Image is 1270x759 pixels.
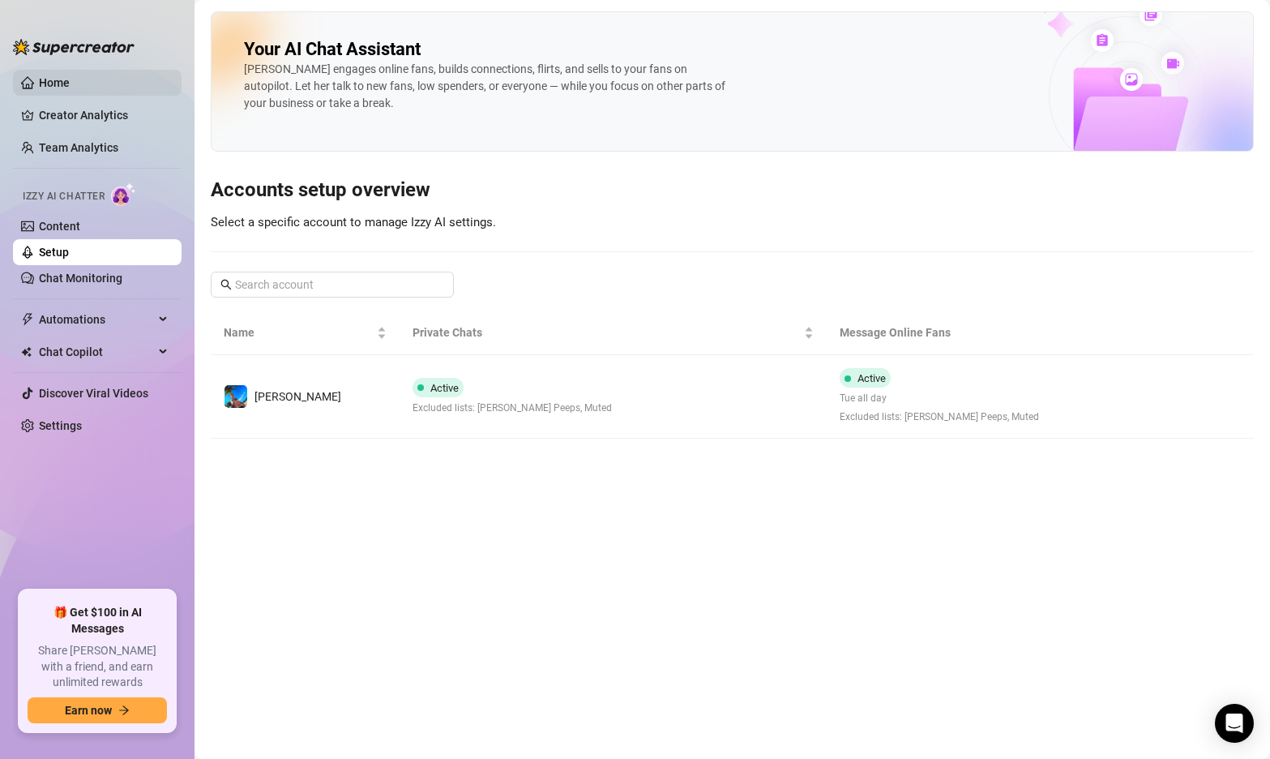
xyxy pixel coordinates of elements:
[28,697,167,723] button: Earn nowarrow-right
[840,410,1039,425] span: Excluded lists: [PERSON_NAME] Peeps, Muted
[220,279,232,290] span: search
[39,307,154,332] span: Automations
[28,605,167,637] span: 🎁 Get $100 in AI Messages
[65,704,112,717] span: Earn now
[211,311,400,355] th: Name
[28,643,167,691] span: Share [PERSON_NAME] with a friend, and earn unlimited rewards
[39,220,80,233] a: Content
[254,390,341,403] span: [PERSON_NAME]
[39,339,154,365] span: Chat Copilot
[23,189,105,204] span: Izzy AI Chatter
[430,382,459,394] span: Active
[21,346,32,358] img: Chat Copilot
[400,311,827,355] th: Private Chats
[857,372,886,384] span: Active
[39,76,70,89] a: Home
[244,38,421,61] h2: Your AI Chat Assistant
[39,102,169,128] a: Creator Analytics
[235,276,431,294] input: Search account
[211,215,496,229] span: Select a specific account to manage Izzy AI settings.
[224,324,374,341] span: Name
[21,313,34,326] span: thunderbolt
[840,391,1039,406] span: Tue all day
[118,705,130,716] span: arrow-right
[413,324,801,341] span: Private Chats
[39,272,122,285] a: Chat Monitoring
[39,387,148,400] a: Discover Viral Videos
[211,178,1254,204] h3: Accounts setup overview
[13,39,135,55] img: logo-BBDzfeDw.svg
[39,246,69,259] a: Setup
[39,419,82,432] a: Settings
[827,311,1111,355] th: Message Online Fans
[111,182,136,206] img: AI Chatter
[1215,704,1254,743] div: Open Intercom Messenger
[224,385,247,408] img: Ryan
[39,141,118,154] a: Team Analytics
[413,401,612,416] span: Excluded lists: [PERSON_NAME] Peeps, Muted
[244,61,730,112] div: [PERSON_NAME] engages online fans, builds connections, flirts, and sells to your fans on autopilo...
